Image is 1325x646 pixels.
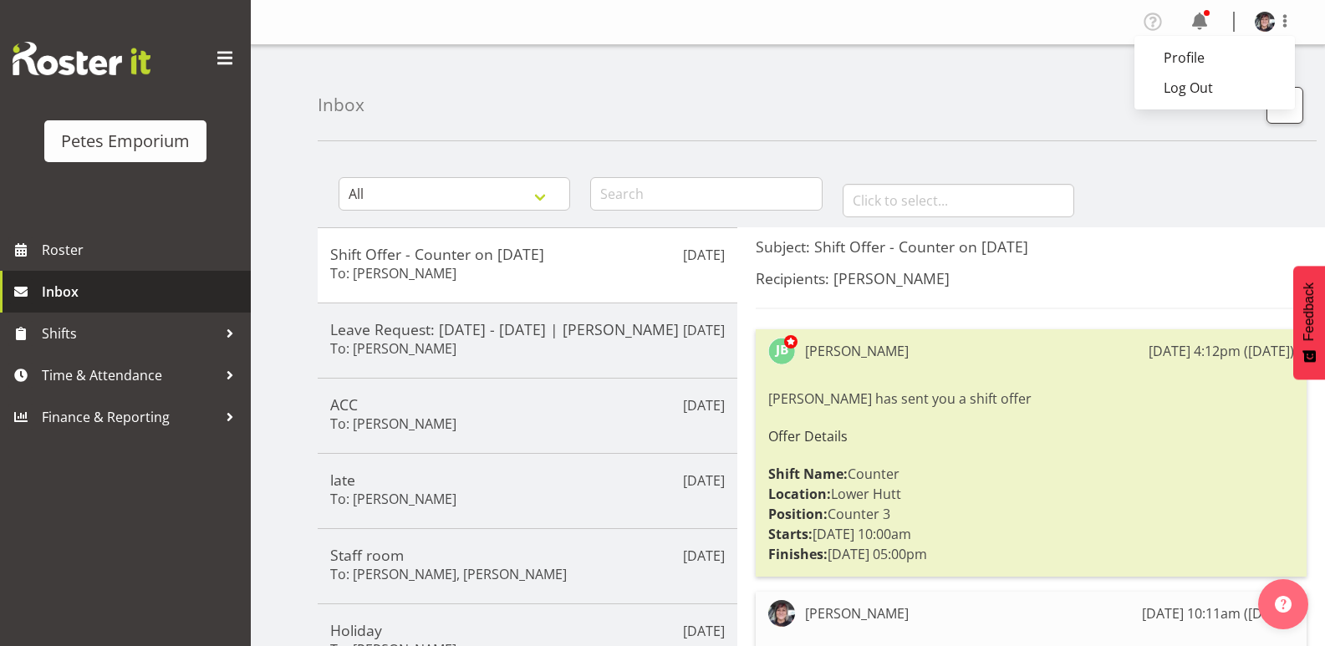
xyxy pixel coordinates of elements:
strong: Finishes: [768,545,828,563]
h5: Shift Offer - Counter on [DATE] [330,245,725,263]
span: Feedback [1302,282,1317,341]
h5: ACC [330,395,725,414]
div: [DATE] 10:11am ([DATE]) [1142,603,1294,623]
a: Profile [1134,43,1295,73]
strong: Shift Name: [768,465,848,483]
input: Search [590,177,822,211]
h4: Inbox [318,95,364,114]
h6: To: [PERSON_NAME] [330,415,456,432]
span: Time & Attendance [42,363,217,388]
p: [DATE] [683,621,725,641]
img: Rosterit website logo [13,42,150,75]
span: Inbox [42,279,242,304]
p: [DATE] [683,395,725,415]
div: [DATE] 4:12pm ([DATE]) [1149,341,1294,361]
p: [DATE] [683,546,725,566]
img: jodine-bunn132.jpg [768,338,795,364]
span: Finance & Reporting [42,404,217,430]
h6: To: [PERSON_NAME] [330,491,456,507]
img: michelle-whaleb4506e5af45ffd00a26cc2b6420a9100.png [768,600,795,627]
strong: Starts: [768,525,813,543]
div: [PERSON_NAME] has sent you a shift offer Counter Lower Hutt Counter 3 [DATE] 10:00am [DATE] 05:00pm [768,384,1294,568]
h6: Offer Details [768,429,1294,444]
p: [DATE] [683,245,725,265]
strong: Position: [768,505,828,523]
h5: Recipients: [PERSON_NAME] [756,269,1307,287]
a: Log Out [1134,73,1295,103]
h6: To: [PERSON_NAME], [PERSON_NAME] [330,566,567,582]
h5: late [330,471,725,489]
div: [PERSON_NAME] [805,341,909,361]
strong: Location: [768,485,831,503]
img: help-xxl-2.png [1275,596,1292,613]
span: Shifts [42,321,217,346]
h5: Holiday [330,621,725,639]
h5: Staff room [330,546,725,564]
p: [DATE] [683,320,725,340]
button: Feedback - Show survey [1293,266,1325,379]
h5: Subject: Shift Offer - Counter on [DATE] [756,237,1307,256]
h5: Leave Request: [DATE] - [DATE] | [PERSON_NAME] [330,320,725,338]
div: [PERSON_NAME] [805,603,909,623]
input: Click to select... [843,184,1074,217]
h6: To: [PERSON_NAME] [330,265,456,282]
div: Petes Emporium [61,129,190,154]
span: Roster [42,237,242,262]
img: michelle-whaleb4506e5af45ffd00a26cc2b6420a9100.png [1255,12,1275,32]
p: [DATE] [683,471,725,491]
h6: To: [PERSON_NAME] [330,340,456,357]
